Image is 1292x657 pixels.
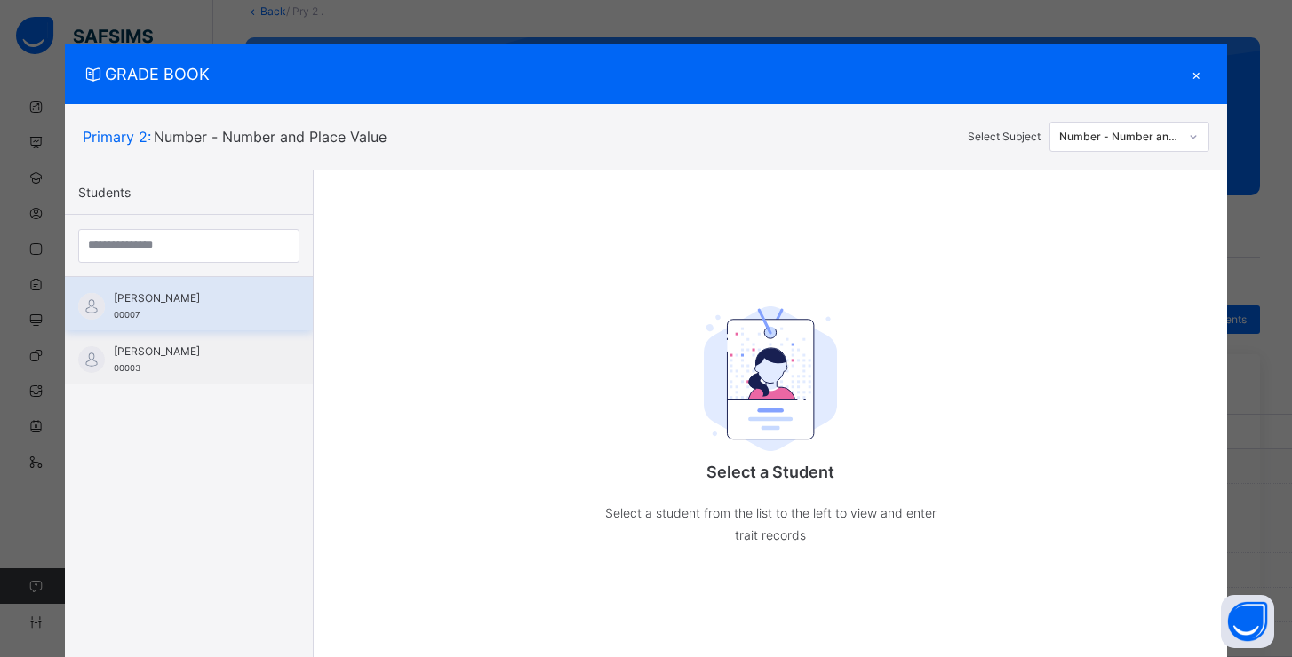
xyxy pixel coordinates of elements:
[114,363,140,373] span: 00003
[1059,129,1180,145] div: Number - Number and Place Value
[114,344,273,360] span: [PERSON_NAME]
[83,62,1184,86] span: GRADE BOOK
[78,183,131,202] span: Students
[78,293,105,320] img: default.svg
[593,460,948,484] p: Select a Student
[78,346,105,373] img: default.svg
[1183,62,1209,86] div: ×
[593,502,948,546] p: Select a student from the list to the left to view and enter trait records
[154,128,387,146] span: Number - Number and Place Value
[704,306,837,452] img: student.207b5acb3037b72b59086e8b1a17b1d0.svg
[114,290,273,306] span: [PERSON_NAME]
[593,257,948,293] div: Select a Student
[114,310,140,320] span: 00007
[83,128,151,146] span: Primary 2 :
[1221,595,1274,648] button: Open asap
[968,129,1041,145] div: Select Subject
